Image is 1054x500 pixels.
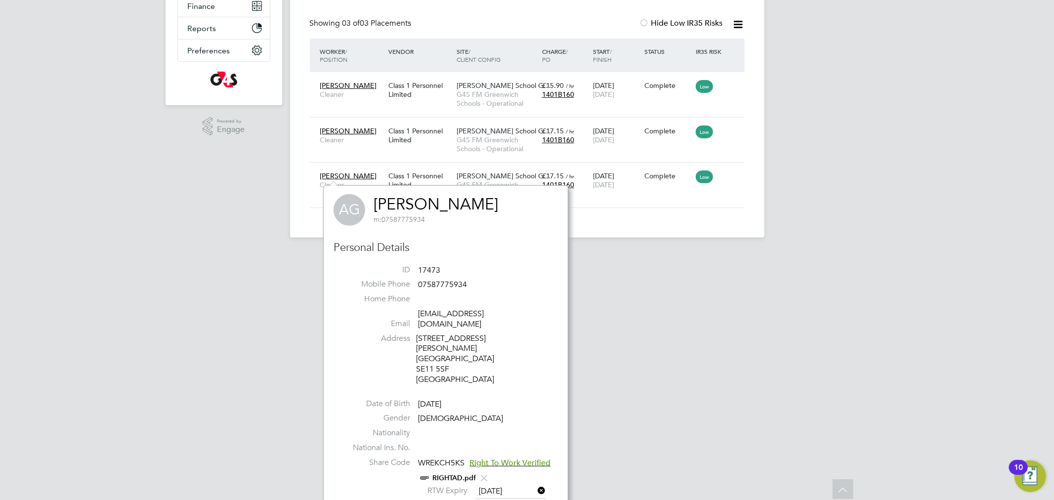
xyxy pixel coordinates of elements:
div: [DATE] [590,76,642,104]
span: m: [374,215,381,224]
span: [DEMOGRAPHIC_DATA] [418,414,503,423]
span: / hr [566,82,574,89]
span: / Client Config [457,47,501,63]
span: AG [334,194,365,226]
div: Class 1 Personnel Limited [386,167,454,194]
a: Go to home page [177,72,270,87]
span: [DATE] [593,180,614,189]
div: [DATE] [590,122,642,149]
div: [STREET_ADDRESS][PERSON_NAME] [GEOGRAPHIC_DATA] SE11 5SF [GEOGRAPHIC_DATA] [416,333,510,385]
div: Vendor [386,42,454,60]
span: 07587775934 [418,280,467,290]
span: / Position [320,47,348,63]
span: [PERSON_NAME] School G… [457,81,550,90]
div: Class 1 Personnel Limited [386,76,454,104]
span: £15.90 [542,81,564,90]
span: G4S FM Greenwich Schools - Operational [457,135,537,153]
span: Engage [217,125,245,134]
span: / PO [542,47,568,63]
span: [DATE] [593,90,614,99]
div: Status [642,42,693,60]
label: Nationality [341,428,410,438]
span: 1401B160 [542,135,574,144]
span: [PERSON_NAME] School G… [457,126,550,135]
span: [DATE] [593,135,614,144]
label: Date of Birth [341,399,410,409]
label: Share Code [341,458,410,468]
span: Low [696,80,713,93]
a: [PERSON_NAME] [374,195,498,214]
div: IR35 Risk [693,42,727,60]
div: Class 1 Personnel Limited [386,122,454,149]
span: Cleaner [320,135,383,144]
a: RIGHTAD.pdf [432,474,476,482]
span: / hr [566,127,574,135]
span: WREKCH5KS [418,458,464,468]
span: [PERSON_NAME] School G… [457,171,550,180]
span: 03 Placements [342,18,412,28]
label: National Ins. No. [341,443,410,453]
div: Complete [644,81,691,90]
span: / Finish [593,47,612,63]
span: Right To Work Verified [469,458,550,468]
input: Select one [475,484,546,499]
span: 03 of [342,18,360,28]
div: Complete [644,126,691,135]
span: £17.15 [542,126,564,135]
label: Mobile Phone [341,279,410,290]
label: RTW Expiry [418,486,467,496]
span: [PERSON_NAME] [320,126,377,135]
h3: Personal Details [334,241,558,255]
span: Powered by [217,117,245,125]
span: Low [696,125,713,138]
span: Finance [188,1,215,11]
span: G4S FM Greenwich Schools - Operational [457,90,537,108]
div: Start [590,42,642,68]
span: [PERSON_NAME] [320,81,377,90]
div: Charge [540,42,591,68]
label: Home Phone [341,294,410,304]
span: / hr [566,172,574,180]
span: Cleaner [320,90,383,99]
label: Gender [341,413,410,423]
label: Hide Low IR35 Risks [639,18,723,28]
div: Site [454,42,540,68]
span: 1401B160 [542,90,574,99]
img: g4s-logo-retina.png [211,72,237,87]
span: [PERSON_NAME] [320,171,377,180]
div: Showing [310,18,414,29]
span: 07587775934 [374,215,425,224]
span: Low [696,170,713,183]
span: G4S FM Greenwich Schools - Operational [457,180,537,198]
span: Reports [188,24,216,33]
div: [DATE] [590,167,642,194]
span: Cleaner [320,180,383,189]
span: £17.15 [542,171,564,180]
label: ID [341,265,410,275]
a: [EMAIL_ADDRESS][DOMAIN_NAME] [418,309,484,329]
div: 10 [1014,467,1023,480]
span: 17473 [418,265,440,275]
span: 1401B160 [542,180,574,189]
button: Open Resource Center, 10 new notifications [1014,460,1046,492]
span: Preferences [188,46,230,55]
label: Address [341,333,410,344]
div: Worker [318,42,386,68]
label: Email [341,319,410,329]
div: Complete [644,171,691,180]
span: [DATE] [418,399,441,409]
